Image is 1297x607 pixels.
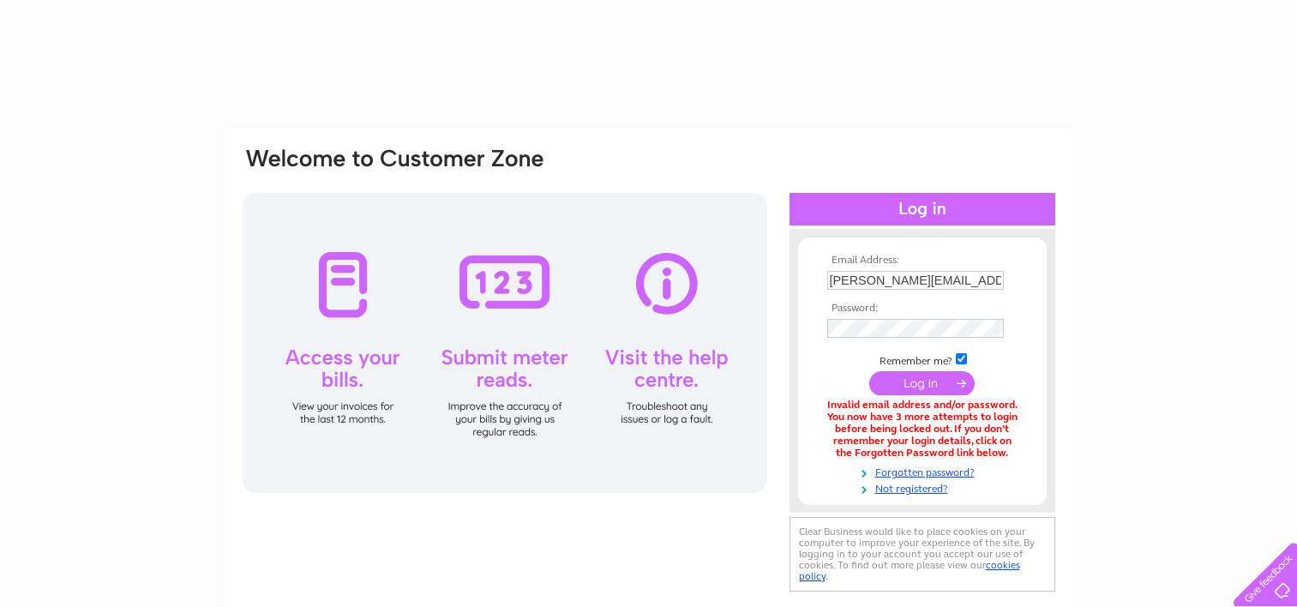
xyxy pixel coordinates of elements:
[827,479,1022,496] a: Not registered?
[869,371,975,395] input: Submit
[790,517,1055,592] div: Clear Business would like to place cookies on your computer to improve your experience of the sit...
[827,463,1022,479] a: Forgotten password?
[827,400,1018,459] div: Invalid email address and/or password. You now have 3 more attempts to login before being locked ...
[823,351,1022,368] td: Remember me?
[823,255,1022,267] th: Email Address:
[823,303,1022,315] th: Password:
[799,559,1020,582] a: cookies policy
